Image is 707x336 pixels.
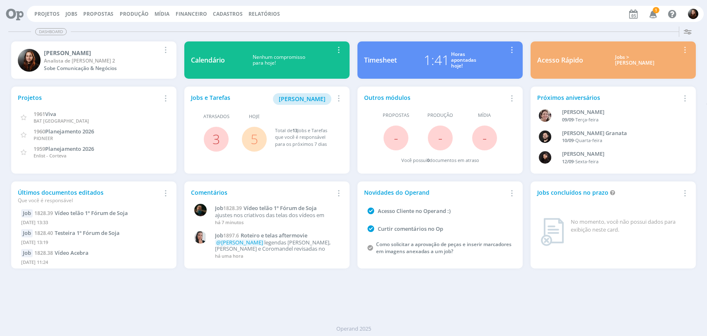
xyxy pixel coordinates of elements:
[117,11,151,17] button: Produção
[21,229,33,237] div: Job
[63,11,80,17] button: Jobs
[44,48,160,57] div: Eduarda Pereira
[154,10,169,17] a: Mídia
[249,113,260,120] span: Hoje
[292,127,297,133] span: 13
[11,41,176,79] a: E[PERSON_NAME]Analista de [PERSON_NAME] 2Sobe Comunicação & Negócios
[562,116,574,123] span: 09/09
[21,209,33,218] div: Job
[575,158,598,164] span: Sexta-feira
[34,230,53,237] span: 1828.40
[653,7,659,13] span: 1
[376,241,512,255] a: Como solicitar a aprovação de peças e inserir marcadores em imagens anexadas a um job?
[191,188,333,197] div: Comentários
[244,204,317,212] span: Vídeo telão 1º Fórum de Soja
[34,145,94,152] a: 1959Planejamento 2026
[562,158,574,164] span: 12/09
[21,237,166,249] div: [DATE] 13:19
[120,10,149,17] a: Produção
[18,49,41,72] img: E
[562,116,678,123] div: -
[194,231,207,244] img: C
[241,232,307,239] span: Roteiro e telas aftermovie
[45,110,56,118] span: Viva
[213,10,243,17] span: Cadastros
[562,129,678,138] div: Bruno Corralo Granata
[34,110,45,118] span: 1961
[34,249,53,256] span: 1828.38
[383,112,409,119] span: Propostas
[562,158,678,165] div: -
[215,212,339,219] p: ajustes nos criativos das telas dos vídeos em
[537,93,679,102] div: Próximos aniversários
[273,94,331,102] a: [PERSON_NAME]
[223,205,242,212] span: 1828.39
[21,218,166,230] div: [DATE] 13:33
[34,128,45,135] span: 1960
[279,95,326,103] span: [PERSON_NAME]
[364,55,397,65] div: Timesheet
[55,209,128,217] span: Vídeo telão 1º Fórum de Soja
[173,11,210,17] button: Financeiro
[176,10,207,17] a: Financeiro
[212,130,220,148] a: 3
[18,197,160,204] div: Que você é responsável
[539,151,551,164] img: L
[424,50,449,70] div: 1:41
[562,137,574,143] span: 10/09
[478,112,491,119] span: Mídia
[378,225,443,232] a: Curtir comentários no Op
[81,11,116,17] button: Propostas
[571,218,686,234] div: No momento, você não possui dados para exibição neste card.
[194,204,207,216] img: M
[152,11,172,17] button: Mídia
[34,145,45,152] span: 1959
[35,28,67,35] span: Dashboard
[688,9,698,19] img: E
[21,249,33,257] div: Job
[589,54,679,66] div: Jobs > [PERSON_NAME]
[378,207,451,215] a: Acesso Cliente no Operand :)
[18,93,160,102] div: Projetos
[644,7,661,22] button: 1
[34,210,53,217] span: 1828.39
[273,93,331,105] button: [PERSON_NAME]
[394,129,398,147] span: -
[18,188,160,204] div: Últimos documentos editados
[215,219,244,225] span: há 7 minutos
[45,128,94,135] span: Planejamento 2026
[427,157,430,163] span: 0
[215,239,339,252] p: legendas [PERSON_NAME], [PERSON_NAME] e Coromandel revisadas no
[44,57,160,65] div: Analista de Atendimento Jr 2
[562,108,678,116] div: Aline Beatriz Jackisch
[34,110,56,118] a: 1961Viva
[216,239,263,246] span: @[PERSON_NAME]
[210,11,245,17] button: Cadastros
[451,51,476,69] div: Horas apontadas hoje!
[34,118,89,124] span: BAT [GEOGRAPHIC_DATA]
[438,129,442,147] span: -
[541,218,564,246] img: dashboard_not_found.png
[44,65,160,72] div: Sobe Comunicação & Negócios
[688,7,699,21] button: E
[215,205,339,212] a: Job1828.39Vídeo telão 1º Fórum de Soja
[191,55,225,65] div: Calendário
[203,113,229,120] span: Atrasados
[539,109,551,122] img: A
[191,93,333,105] div: Jobs e Tarefas
[32,11,62,17] button: Projetos
[562,150,678,158] div: Luana da Silva de Andrade
[34,135,53,141] span: PIONEER
[21,257,166,269] div: [DATE] 11:24
[364,93,506,102] div: Outros módulos
[34,209,128,217] a: 1828.39Vídeo telão 1º Fórum de Soja
[45,145,94,152] span: Planejamento 2026
[537,55,583,65] div: Acesso Rápido
[251,130,258,148] a: 5
[427,112,453,119] span: Produção
[537,188,679,197] div: Jobs concluídos no prazo
[575,137,602,143] span: Quarta-feira
[65,10,77,17] a: Jobs
[225,54,333,66] div: Nenhum compromisso para hoje!
[34,229,120,237] a: 1828.40Testeira 1º Fórum de Soja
